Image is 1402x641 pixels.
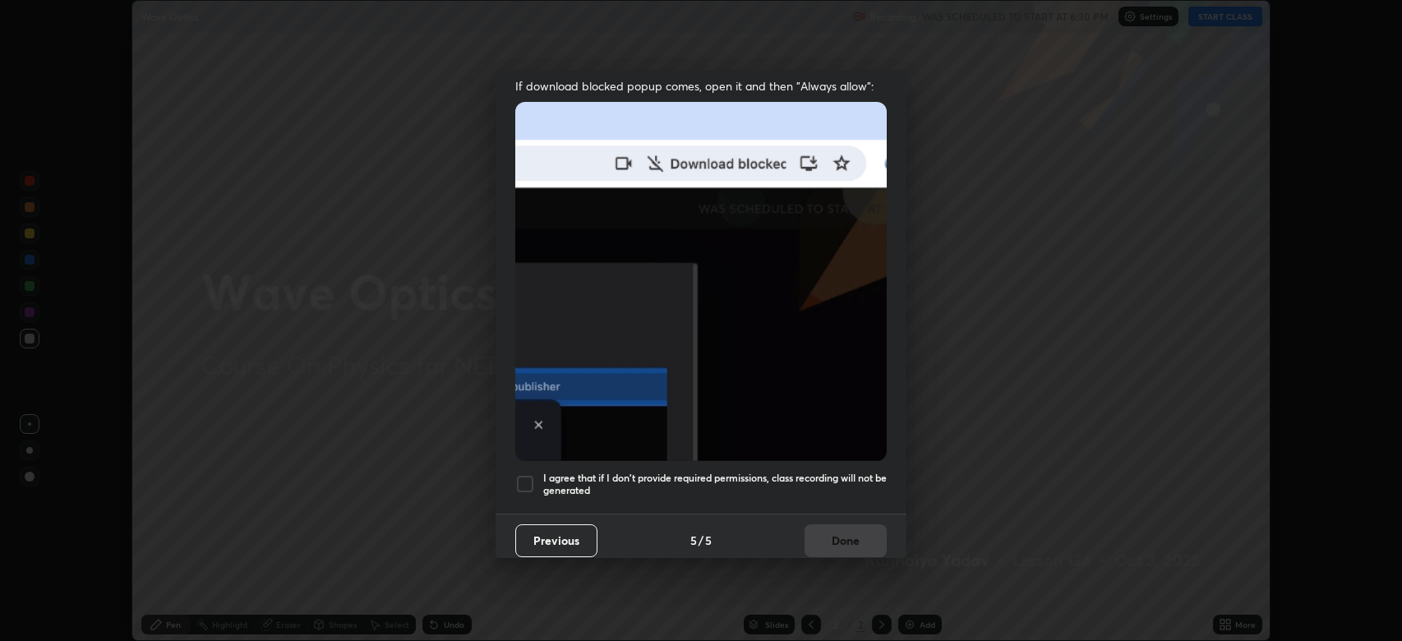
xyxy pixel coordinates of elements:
h4: 5 [705,532,712,549]
span: If download blocked popup comes, open it and then "Always allow": [515,78,887,94]
h5: I agree that if I don't provide required permissions, class recording will not be generated [543,472,887,497]
h4: 5 [690,532,697,549]
button: Previous [515,524,597,557]
img: downloads-permission-blocked.gif [515,102,887,461]
h4: / [699,532,703,549]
